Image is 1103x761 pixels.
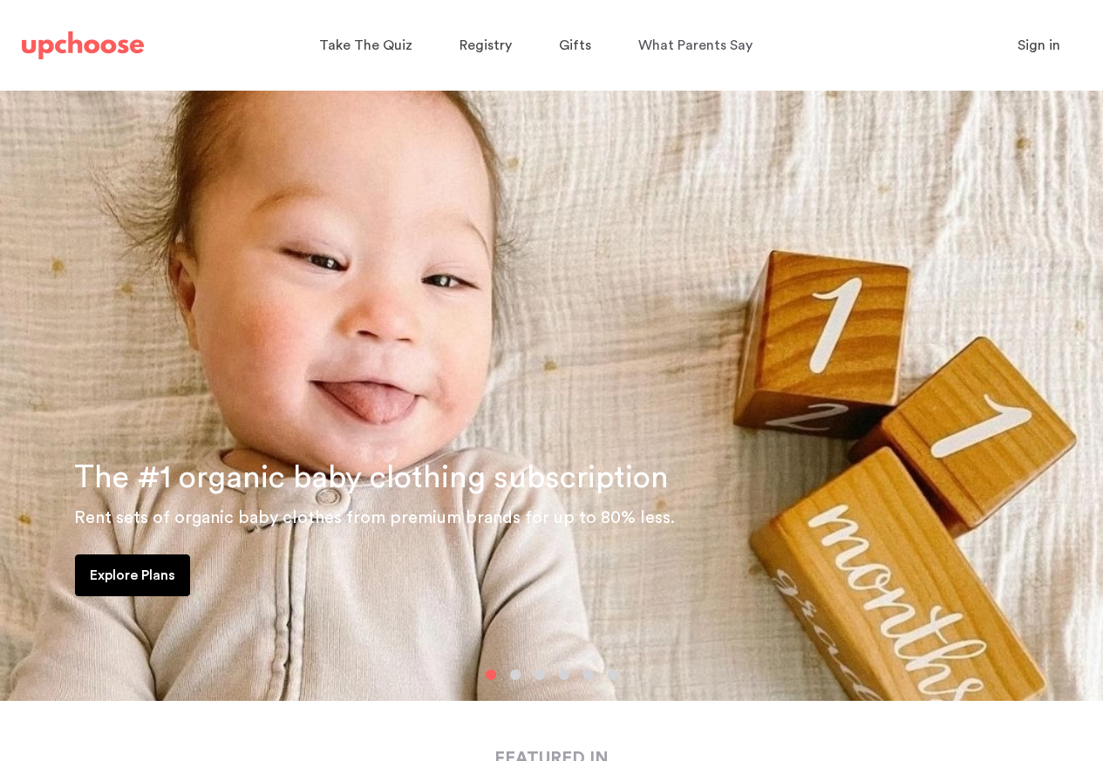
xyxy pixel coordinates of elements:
[1018,38,1060,52] span: Sign in
[460,29,517,63] a: Registry
[996,28,1082,63] button: Sign in
[319,29,418,63] a: Take The Quiz
[460,38,512,52] span: Registry
[319,38,412,52] span: Take The Quiz
[559,29,596,63] a: Gifts
[74,462,669,493] span: The #1 organic baby clothing subscription
[559,38,591,52] span: Gifts
[90,565,175,586] p: Explore Plans
[638,29,758,63] a: What Parents Say
[638,38,752,52] span: What Parents Say
[74,504,1082,532] p: Rent sets of organic baby clothes from premium brands for up to 80% less.
[75,554,190,596] a: Explore Plans
[22,28,144,64] a: UpChoose
[22,31,144,59] img: UpChoose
